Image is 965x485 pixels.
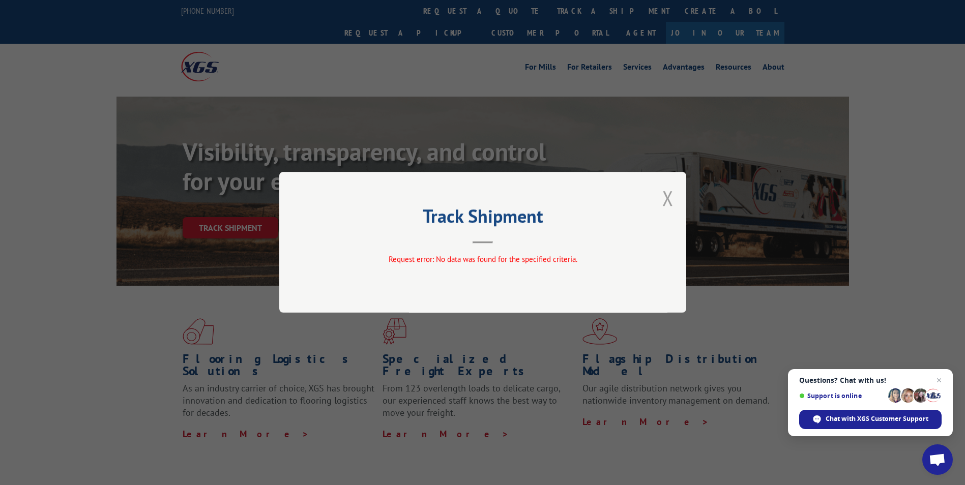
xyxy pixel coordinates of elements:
[330,209,635,228] h2: Track Shipment
[388,255,577,264] span: Request error: No data was found for the specified criteria.
[799,392,885,400] span: Support is online
[799,376,942,384] span: Questions? Chat with us!
[662,185,674,211] button: Close modal
[826,414,928,423] span: Chat with XGS Customer Support
[799,410,942,429] span: Chat with XGS Customer Support
[922,444,953,475] a: Open chat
